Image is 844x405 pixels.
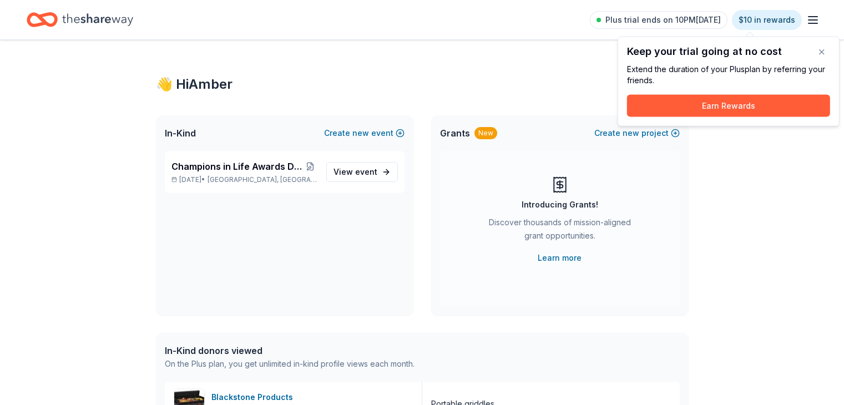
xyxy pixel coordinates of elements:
[538,251,582,265] a: Learn more
[605,13,721,27] span: Plus trial ends on 10PM[DATE]
[27,7,133,33] a: Home
[333,165,377,179] span: View
[171,175,317,184] p: [DATE] •
[165,344,415,357] div: In-Kind donors viewed
[352,126,369,140] span: new
[623,126,639,140] span: new
[590,11,727,29] a: Plus trial ends on 10PM[DATE]
[440,126,470,140] span: Grants
[156,75,689,93] div: 👋 Hi Amber
[171,160,303,173] span: Champions in Life Awards Dinner & Fundraiser
[208,175,317,184] span: [GEOGRAPHIC_DATA], [GEOGRAPHIC_DATA]
[165,126,196,140] span: In-Kind
[522,198,598,211] div: Introducing Grants!
[627,64,830,86] div: Extend the duration of your Plus plan by referring your friends.
[165,357,415,371] div: On the Plus plan, you get unlimited in-kind profile views each month.
[474,127,497,139] div: New
[324,126,405,140] button: Createnewevent
[627,95,830,117] button: Earn Rewards
[594,126,680,140] button: Createnewproject
[326,162,398,182] a: View event
[355,167,377,176] span: event
[211,391,297,404] div: Blackstone Products
[732,10,802,30] a: $10 in rewards
[484,216,635,247] div: Discover thousands of mission-aligned grant opportunities.
[627,46,830,57] div: Keep your trial going at no cost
